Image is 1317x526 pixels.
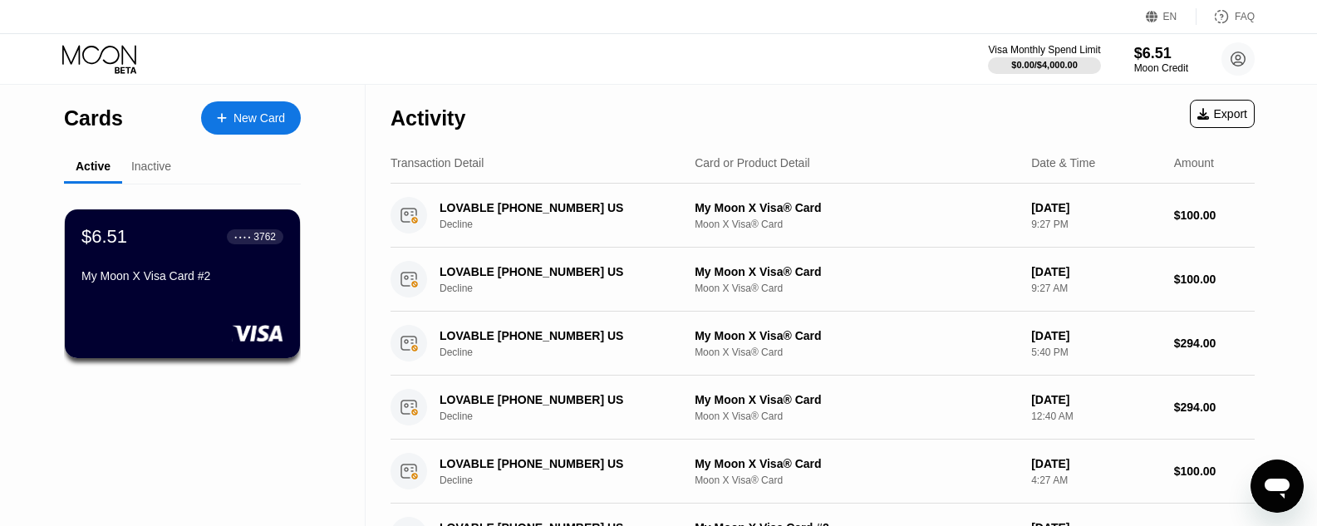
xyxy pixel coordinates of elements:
[988,44,1100,74] div: Visa Monthly Spend Limit$0.00/$4,000.00
[391,184,1255,248] div: LOVABLE [PHONE_NUMBER] USDeclineMy Moon X Visa® CardMoon X Visa® Card[DATE]9:27 PM$100.00
[695,347,1018,358] div: Moon X Visa® Card
[1031,156,1095,170] div: Date & Time
[695,457,1018,470] div: My Moon X Visa® Card
[1031,265,1161,278] div: [DATE]
[1031,329,1161,342] div: [DATE]
[201,101,301,135] div: New Card
[1011,60,1078,70] div: $0.00 / $4,000.00
[440,201,683,214] div: LOVABLE [PHONE_NUMBER] US
[695,283,1018,294] div: Moon X Visa® Card
[234,234,251,239] div: ● ● ● ●
[695,265,1018,278] div: My Moon X Visa® Card
[1031,393,1161,406] div: [DATE]
[695,329,1018,342] div: My Moon X Visa® Card
[440,410,701,422] div: Decline
[233,111,285,125] div: New Card
[1174,209,1255,222] div: $100.00
[1197,8,1255,25] div: FAQ
[1174,337,1255,350] div: $294.00
[695,156,810,170] div: Card or Product Detail
[253,231,276,243] div: 3762
[1174,465,1255,478] div: $100.00
[440,219,701,230] div: Decline
[391,106,465,130] div: Activity
[1174,401,1255,414] div: $294.00
[1134,45,1188,62] div: $6.51
[1251,460,1304,513] iframe: Button to launch messaging window
[695,410,1018,422] div: Moon X Visa® Card
[695,201,1018,214] div: My Moon X Visa® Card
[440,265,683,278] div: LOVABLE [PHONE_NUMBER] US
[1235,11,1255,22] div: FAQ
[1031,457,1161,470] div: [DATE]
[988,44,1100,56] div: Visa Monthly Spend Limit
[1031,474,1161,486] div: 4:27 AM
[1031,283,1161,294] div: 9:27 AM
[81,226,127,248] div: $6.51
[440,457,683,470] div: LOVABLE [PHONE_NUMBER] US
[695,474,1018,486] div: Moon X Visa® Card
[391,156,484,170] div: Transaction Detail
[391,248,1255,312] div: LOVABLE [PHONE_NUMBER] USDeclineMy Moon X Visa® CardMoon X Visa® Card[DATE]9:27 AM$100.00
[1190,100,1255,128] div: Export
[131,160,171,173] div: Inactive
[1031,201,1161,214] div: [DATE]
[391,440,1255,504] div: LOVABLE [PHONE_NUMBER] USDeclineMy Moon X Visa® CardMoon X Visa® Card[DATE]4:27 AM$100.00
[1174,156,1214,170] div: Amount
[1031,347,1161,358] div: 5:40 PM
[1146,8,1197,25] div: EN
[76,160,111,173] div: Active
[440,347,701,358] div: Decline
[64,106,123,130] div: Cards
[440,474,701,486] div: Decline
[65,209,300,358] div: $6.51● ● ● ●3762My Moon X Visa Card #2
[1134,62,1188,74] div: Moon Credit
[1031,410,1161,422] div: 12:40 AM
[440,329,683,342] div: LOVABLE [PHONE_NUMBER] US
[1197,107,1247,120] div: Export
[1134,45,1188,74] div: $6.51Moon Credit
[695,219,1018,230] div: Moon X Visa® Card
[440,283,701,294] div: Decline
[1163,11,1177,22] div: EN
[1174,273,1255,286] div: $100.00
[391,312,1255,376] div: LOVABLE [PHONE_NUMBER] USDeclineMy Moon X Visa® CardMoon X Visa® Card[DATE]5:40 PM$294.00
[1031,219,1161,230] div: 9:27 PM
[391,376,1255,440] div: LOVABLE [PHONE_NUMBER] USDeclineMy Moon X Visa® CardMoon X Visa® Card[DATE]12:40 AM$294.00
[81,269,283,283] div: My Moon X Visa Card #2
[695,393,1018,406] div: My Moon X Visa® Card
[440,393,683,406] div: LOVABLE [PHONE_NUMBER] US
